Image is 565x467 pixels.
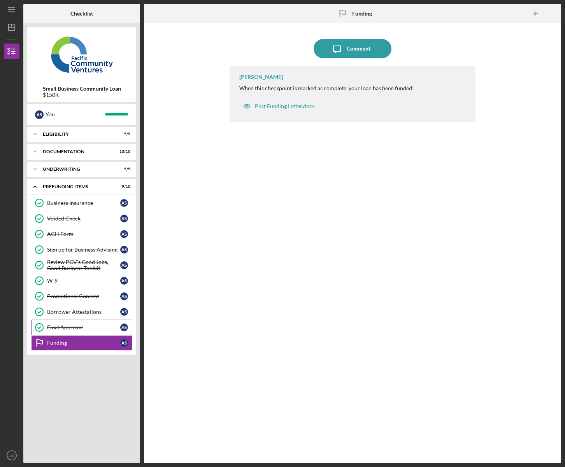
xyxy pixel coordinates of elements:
div: A S [120,339,128,347]
div: Final Approval [47,324,120,331]
div: Comment [347,39,370,58]
div: You [46,108,105,121]
div: A S [35,110,44,119]
div: A S [120,215,128,222]
div: A S [120,277,128,285]
b: Funding [352,10,372,17]
div: [PERSON_NAME] [239,74,283,80]
b: Small Business Community Loan [43,86,121,92]
div: W-9 [47,278,120,284]
b: Checklist [70,10,93,17]
div: Underwriting [43,167,111,171]
a: Business InsuranceAS [31,195,132,211]
div: $150K [43,92,121,98]
div: Prefunding Items [43,184,111,189]
a: Borrower AttestationsAS [31,304,132,320]
a: FundingAS [31,335,132,351]
img: Product logo [27,31,136,78]
a: Final ApprovalAS [31,320,132,335]
div: Promotional Consent [47,293,120,299]
div: A S [120,292,128,300]
a: ACH FormAS [31,226,132,242]
div: ACH Form [47,231,120,237]
div: Borrower Attestations [47,309,120,315]
div: Post Funding Letter.docx [255,103,315,109]
div: 5 / 5 [116,132,130,136]
div: Voided Check [47,215,120,222]
a: Sign up for Business AdvisingAS [31,242,132,257]
p: When this checkpoint is marked as complete, your loan has been funded! [239,84,414,93]
div: Business Insurance [47,200,120,206]
div: A S [120,246,128,254]
div: Eligibility [43,132,111,136]
a: Review PCV's Good Jobs, Good Business ToolkitAS [31,257,132,273]
div: A S [120,230,128,238]
div: Review PCV's Good Jobs, Good Business Toolkit [47,259,120,271]
button: Post Funding Letter.docx [239,98,319,114]
div: 10 / 10 [116,149,130,154]
div: A S [120,199,128,207]
div: A S [120,308,128,316]
a: W-9AS [31,273,132,289]
a: Promotional ConsentAS [31,289,132,304]
button: Comment [314,39,391,58]
div: Sign up for Business Advising [47,247,120,253]
div: Funding [47,340,120,346]
button: AS [4,448,19,463]
div: 9 / 10 [116,184,130,189]
div: A S [120,324,128,331]
text: AS [9,453,14,458]
div: 5 / 5 [116,167,130,171]
div: A S [120,261,128,269]
a: Voided CheckAS [31,211,132,226]
div: Documentation [43,149,111,154]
